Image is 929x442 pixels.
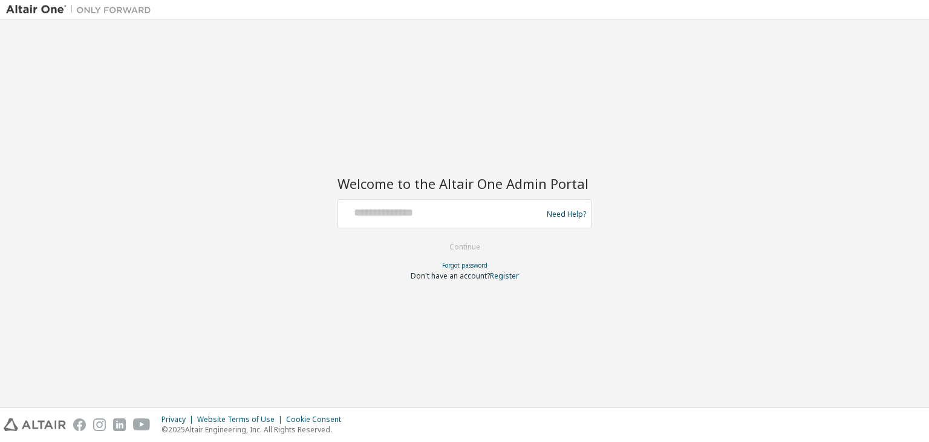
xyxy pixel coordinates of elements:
div: Website Terms of Use [197,415,286,424]
img: linkedin.svg [113,418,126,431]
div: Privacy [161,415,197,424]
div: Cookie Consent [286,415,348,424]
img: Altair One [6,4,157,16]
a: Forgot password [442,261,487,269]
img: facebook.svg [73,418,86,431]
span: Don't have an account? [411,271,490,281]
img: youtube.svg [133,418,151,431]
p: © 2025 Altair Engineering, Inc. All Rights Reserved. [161,424,348,435]
h2: Welcome to the Altair One Admin Portal [337,175,592,192]
img: altair_logo.svg [4,418,66,431]
a: Register [490,271,519,281]
img: instagram.svg [93,418,106,431]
